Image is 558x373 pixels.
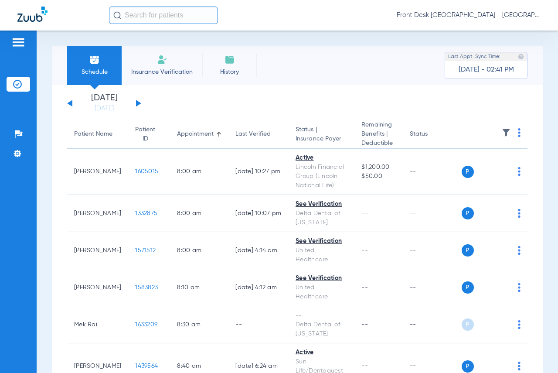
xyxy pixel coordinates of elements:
img: group-dot-blue.svg [518,128,521,137]
td: [PERSON_NAME] [67,195,128,232]
span: 1583823 [135,284,158,291]
span: 1633209 [135,322,157,328]
th: Status | [289,120,354,149]
img: x.svg [498,209,507,218]
img: group-dot-blue.svg [518,209,521,218]
span: -- [361,247,368,253]
div: See Verification [296,274,347,283]
img: Schedule [89,55,100,65]
img: x.svg [498,246,507,255]
span: P [462,244,474,257]
img: group-dot-blue.svg [518,167,521,176]
th: Status [403,120,462,149]
span: $1,200.00 [361,163,395,172]
span: -- [361,284,368,291]
td: -- [403,269,462,306]
span: [DATE] - 02:41 PM [459,65,514,74]
td: -- [228,306,289,343]
td: [PERSON_NAME] [67,232,128,269]
span: Schedule [74,68,115,76]
td: [DATE] 10:27 PM [228,149,289,195]
td: -- [403,195,462,232]
div: United Healthcare [296,283,347,301]
span: P [462,360,474,373]
span: P [462,207,474,219]
td: [DATE] 4:14 AM [228,232,289,269]
a: [DATE] [78,104,130,113]
td: [PERSON_NAME] [67,269,128,306]
div: Appointment [177,130,214,139]
div: See Verification [296,200,347,209]
td: -- [403,306,462,343]
div: Lincoln Financial Group (Lincoln National Life) [296,163,347,190]
td: 8:30 AM [170,306,228,343]
th: Remaining Benefits | [354,120,402,149]
span: Insurance Verification [128,68,196,76]
td: 8:00 AM [170,232,228,269]
div: Patient Name [74,130,112,139]
td: [DATE] 10:07 PM [228,195,289,232]
span: 1332875 [135,210,157,216]
img: group-dot-blue.svg [518,320,521,329]
span: -- [361,210,368,216]
span: Insurance Payer [296,134,347,144]
div: Delta Dental of [US_STATE] [296,209,347,227]
span: -- [361,322,368,328]
div: Appointment [177,130,221,139]
div: Patient ID [135,125,163,144]
img: Zuub Logo [17,7,48,22]
img: x.svg [498,320,507,329]
div: Active [296,348,347,357]
img: group-dot-blue.svg [518,246,521,255]
li: [DATE] [78,94,130,113]
div: Patient Name [74,130,121,139]
img: x.svg [498,167,507,176]
div: Patient ID [135,125,155,144]
img: History [225,55,235,65]
input: Search for patients [109,7,218,24]
td: -- [403,232,462,269]
td: 8:00 AM [170,149,228,195]
span: P [462,281,474,294]
img: group-dot-blue.svg [518,362,521,370]
span: History [209,68,250,76]
div: Active [296,154,347,163]
img: x.svg [498,362,507,370]
div: -- [296,311,347,320]
span: 1571512 [135,247,156,253]
td: 8:10 AM [170,269,228,306]
td: [DATE] 4:12 AM [228,269,289,306]
img: Search Icon [113,11,121,19]
img: x.svg [498,283,507,292]
span: 1605015 [135,168,158,175]
span: P [462,318,474,331]
img: Manual Insurance Verification [157,55,167,65]
span: $50.00 [361,172,395,181]
td: 8:00 AM [170,195,228,232]
div: See Verification [296,237,347,246]
span: P [462,166,474,178]
span: Last Appt. Sync Time: [448,52,500,61]
td: [PERSON_NAME] [67,149,128,195]
div: Delta Dental of [US_STATE] [296,320,347,339]
div: Last Verified [235,130,271,139]
img: filter.svg [502,128,510,137]
div: Last Verified [235,130,282,139]
img: hamburger-icon [11,37,25,48]
img: group-dot-blue.svg [518,283,521,292]
img: last sync help info [518,54,524,60]
div: United Healthcare [296,246,347,264]
span: Deductible [361,139,395,148]
span: 1439564 [135,363,158,369]
span: Front Desk [GEOGRAPHIC_DATA] - [GEOGRAPHIC_DATA] | My Community Dental Centers [397,11,541,20]
td: Mek Rai [67,306,128,343]
span: -- [361,363,368,369]
td: -- [403,149,462,195]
